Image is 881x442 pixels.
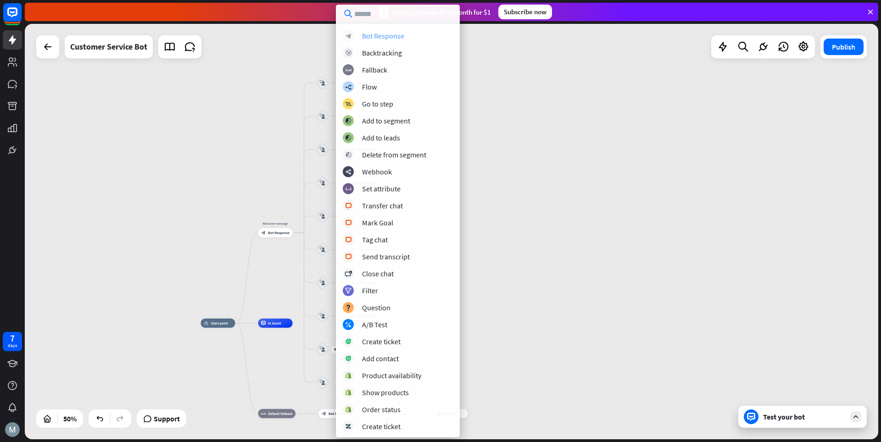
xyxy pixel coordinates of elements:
[498,5,552,19] div: Subscribe now
[362,320,387,329] div: A/B Test
[255,221,296,226] div: Welcome message
[3,332,22,351] a: 7 days
[320,213,325,219] i: block_user_input
[362,184,401,193] div: Set attribute
[362,65,387,74] div: Fallback
[320,80,325,86] i: block_user_input
[362,133,400,142] div: Add to leads
[362,218,393,227] div: Mark Goal
[362,31,404,40] div: Bot Response
[61,411,79,426] div: 50%
[346,152,351,158] i: block_delete_from_segment
[362,150,426,159] div: Delete from segment
[362,99,393,108] div: Go to step
[10,334,15,342] div: 7
[362,286,378,295] div: Filter
[320,313,325,319] i: block_user_input
[346,67,351,73] i: block_fallback
[211,321,229,325] span: Start point
[346,33,351,39] i: block_bot_response
[268,321,281,325] span: AI Assist
[320,347,325,352] i: block_user_input
[362,422,401,431] div: Create ticket
[362,405,401,414] div: Order status
[346,186,351,192] i: block_set_attribute
[261,230,266,235] i: block_bot_response
[345,203,352,209] i: block_livechat
[333,347,337,351] i: plus
[320,246,325,252] i: block_user_input
[268,230,290,235] span: Bot Response
[345,135,351,141] i: block_add_to_segment
[362,48,402,57] div: Backtracking
[70,35,147,58] div: Customer Service Bot
[345,237,352,243] i: block_livechat
[345,118,351,124] i: block_add_to_segment
[362,252,410,261] div: Send transcript
[345,220,352,226] i: block_livechat
[204,321,209,325] i: home_2
[362,337,401,346] div: Create ticket
[320,147,325,152] i: block_user_input
[345,101,351,107] i: block_goto
[268,411,293,416] span: Default fallback
[345,288,351,294] i: filter
[320,113,325,119] i: block_user_input
[154,411,180,426] span: Support
[346,169,351,175] i: webhooks
[320,280,325,285] i: block_user_input
[7,4,35,31] button: Open LiveChat chat widget
[320,180,325,185] i: block_user_input
[362,354,399,363] div: Add contact
[345,84,351,90] i: builder_tree
[362,269,394,278] div: Close chat
[346,50,351,56] i: block_backtracking
[362,116,410,125] div: Add to segment
[362,82,377,91] div: Flow
[362,235,388,244] div: Tag chat
[763,412,846,421] div: Test your bot
[320,380,325,385] i: block_user_input
[824,39,864,55] button: Publish
[261,411,266,416] i: block_fallback
[362,201,403,210] div: Transfer chat
[362,388,409,397] div: Show products
[346,322,351,328] i: block_ab_testing
[362,303,390,312] div: Question
[362,167,392,176] div: Webhook
[345,271,352,277] i: block_close_chat
[346,305,351,311] i: block_question
[362,371,421,380] div: Product availability
[322,411,326,416] i: block_bot_response
[8,342,17,349] div: days
[345,254,352,260] i: block_livechat
[329,411,350,416] span: Bot Response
